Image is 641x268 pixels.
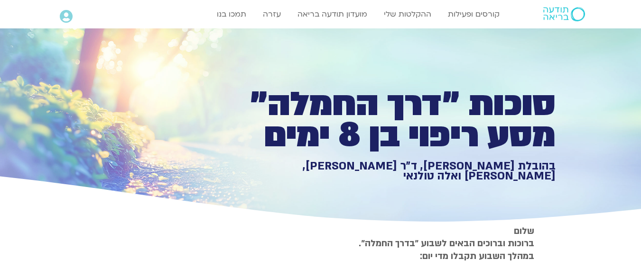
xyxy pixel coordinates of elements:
a: קורסים ופעילות [443,5,504,23]
strong: שלום [514,225,534,237]
h1: סוכות ״דרך החמלה״ מסע ריפוי בן 8 ימים [227,89,556,151]
a: מועדון תודעה בריאה [293,5,372,23]
img: תודעה בריאה [543,7,585,21]
h1: בהובלת [PERSON_NAME], ד״ר [PERSON_NAME], [PERSON_NAME] ואלה טולנאי [227,161,556,181]
strong: ברוכות וברוכים הבאים לשבוע ״בדרך החמלה״. במהלך השבוע תקבלו מדי יום: [359,237,534,262]
a: עזרה [258,5,286,23]
a: ההקלטות שלי [379,5,436,23]
a: תמכו בנו [212,5,251,23]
